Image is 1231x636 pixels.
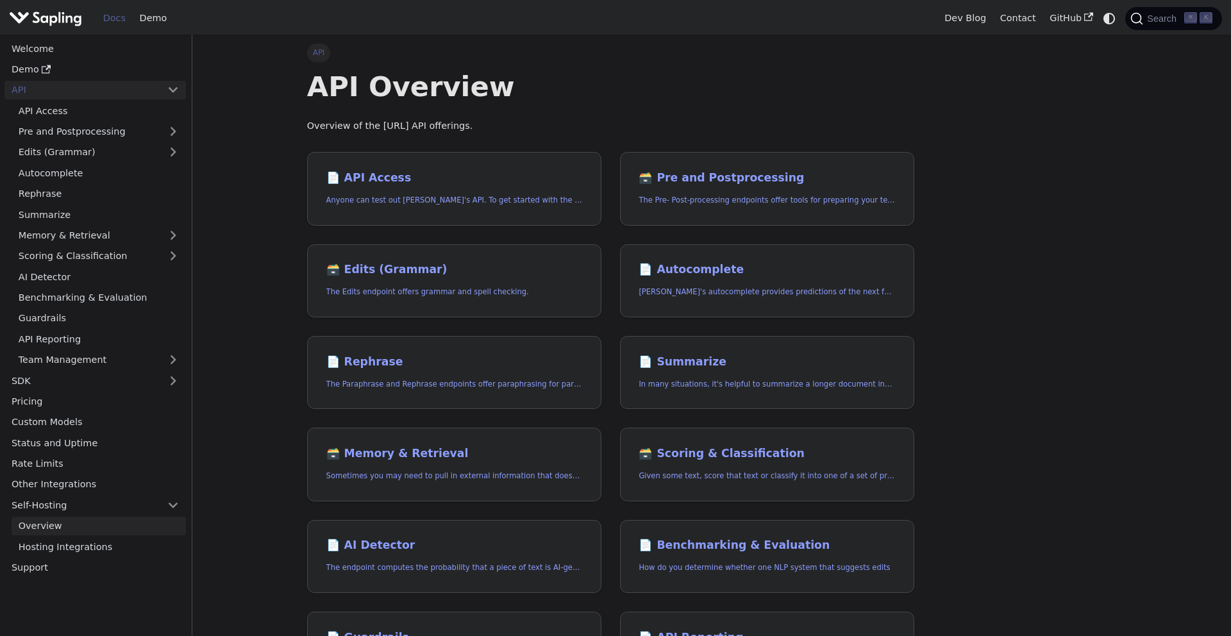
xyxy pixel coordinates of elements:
[160,371,186,390] button: Expand sidebar category 'SDK'
[12,122,186,141] a: Pre and Postprocessing
[4,60,186,79] a: Demo
[133,8,174,28] a: Demo
[1200,12,1212,24] kbd: K
[4,392,186,411] a: Pricing
[12,185,186,203] a: Rephrase
[307,69,914,104] h1: API Overview
[4,371,160,390] a: SDK
[326,194,582,206] p: Anyone can test out Sapling's API. To get started with the API, simply:
[1125,7,1221,30] button: Search (Command+K)
[639,378,894,390] p: In many situations, it's helpful to summarize a longer document into a shorter, more easily diges...
[4,39,186,58] a: Welcome
[1100,9,1119,28] button: Switch between dark and light mode (currently system mode)
[1043,8,1100,28] a: GitHub
[639,194,894,206] p: The Pre- Post-processing endpoints offer tools for preparing your text data for ingestation as we...
[9,9,87,28] a: Sapling.ai
[326,378,582,390] p: The Paraphrase and Rephrase endpoints offer paraphrasing for particular styles.
[12,143,186,162] a: Edits (Grammar)
[639,355,894,369] h2: Summarize
[4,475,186,494] a: Other Integrations
[639,562,894,574] p: How do you determine whether one NLP system that suggests edits
[326,470,582,482] p: Sometimes you may need to pull in external information that doesn't fit in the context size of an...
[12,289,186,307] a: Benchmarking & Evaluation
[12,226,186,245] a: Memory & Retrieval
[4,558,186,577] a: Support
[620,152,914,226] a: 🗃️ Pre and PostprocessingThe Pre- Post-processing endpoints offer tools for preparing your text d...
[307,336,601,410] a: 📄️ RephraseThe Paraphrase and Rephrase endpoints offer paraphrasing for particular styles.
[639,286,894,298] p: Sapling's autocomplete provides predictions of the next few characters or words
[326,562,582,574] p: The endpoint computes the probability that a piece of text is AI-generated,
[639,539,894,553] h2: Benchmarking & Evaluation
[4,433,186,452] a: Status and Uptime
[326,286,582,298] p: The Edits endpoint offers grammar and spell checking.
[620,336,914,410] a: 📄️ SummarizeIn many situations, it's helpful to summarize a longer document into a shorter, more ...
[993,8,1043,28] a: Contact
[4,455,186,473] a: Rate Limits
[12,537,186,556] a: Hosting Integrations
[4,496,186,514] a: Self-Hosting
[12,351,186,369] a: Team Management
[326,263,582,277] h2: Edits (Grammar)
[307,44,914,62] nav: Breadcrumbs
[620,520,914,594] a: 📄️ Benchmarking & EvaluationHow do you determine whether one NLP system that suggests edits
[4,413,186,431] a: Custom Models
[1184,12,1197,24] kbd: ⌘
[307,119,914,134] p: Overview of the [URL] API offerings.
[12,517,186,535] a: Overview
[639,447,894,461] h2: Scoring & Classification
[307,152,601,226] a: 📄️ API AccessAnyone can test out [PERSON_NAME]'s API. To get started with the API, simply:
[12,309,186,328] a: Guardrails
[160,81,186,99] button: Collapse sidebar category 'API'
[620,428,914,501] a: 🗃️ Scoring & ClassificationGiven some text, score that text or classify it into one of a set of p...
[1143,13,1184,24] span: Search
[620,244,914,318] a: 📄️ Autocomplete[PERSON_NAME]'s autocomplete provides predictions of the next few characters or words
[12,101,186,120] a: API Access
[12,267,186,286] a: AI Detector
[307,428,601,501] a: 🗃️ Memory & RetrievalSometimes you may need to pull in external information that doesn't fit in t...
[639,470,894,482] p: Given some text, score that text or classify it into one of a set of pre-specified categories.
[639,263,894,277] h2: Autocomplete
[326,447,582,461] h2: Memory & Retrieval
[4,81,160,99] a: API
[937,8,992,28] a: Dev Blog
[307,44,331,62] span: API
[9,9,82,28] img: Sapling.ai
[326,355,582,369] h2: Rephrase
[96,8,133,28] a: Docs
[307,520,601,594] a: 📄️ AI DetectorThe endpoint computes the probability that a piece of text is AI-generated,
[12,205,186,224] a: Summarize
[326,539,582,553] h2: AI Detector
[12,330,186,348] a: API Reporting
[307,244,601,318] a: 🗃️ Edits (Grammar)The Edits endpoint offers grammar and spell checking.
[639,171,894,185] h2: Pre and Postprocessing
[12,247,186,265] a: Scoring & Classification
[326,171,582,185] h2: API Access
[12,163,186,182] a: Autocomplete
